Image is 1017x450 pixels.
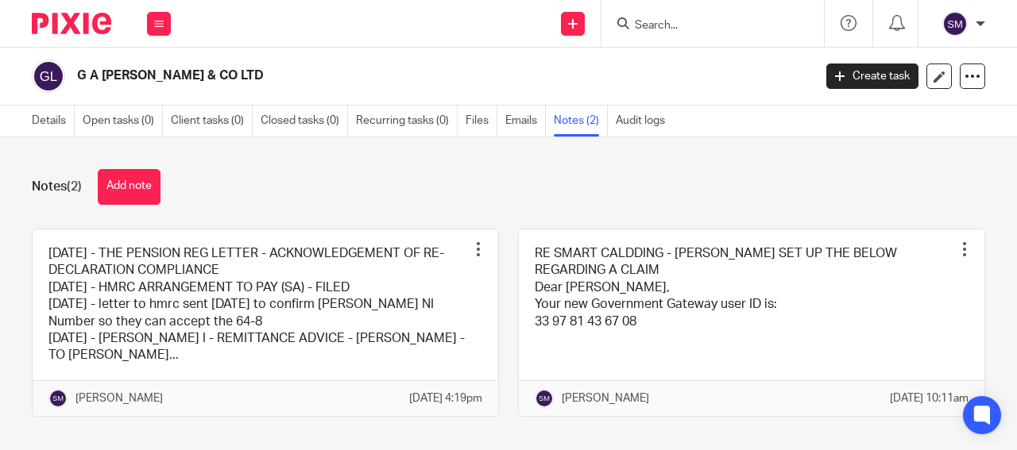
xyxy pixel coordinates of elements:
[505,106,546,137] a: Emails
[942,11,968,37] img: svg%3E
[554,106,608,137] a: Notes (2)
[616,106,673,137] a: Audit logs
[535,389,554,408] img: svg%3E
[633,19,776,33] input: Search
[171,106,253,137] a: Client tasks (0)
[32,106,75,137] a: Details
[32,60,65,93] img: svg%3E
[261,106,348,137] a: Closed tasks (0)
[67,180,82,193] span: (2)
[562,390,649,406] p: [PERSON_NAME]
[356,106,458,137] a: Recurring tasks (0)
[826,63,918,89] a: Create task
[77,67,657,84] h2: G A [PERSON_NAME] & CO LTD
[32,179,82,195] h1: Notes
[98,169,160,205] button: Add note
[409,390,482,406] p: [DATE] 4:19pm
[83,106,163,137] a: Open tasks (0)
[466,106,497,137] a: Files
[32,13,111,34] img: Pixie
[75,390,163,406] p: [PERSON_NAME]
[890,390,969,406] p: [DATE] 10:11am
[48,389,68,408] img: svg%3E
